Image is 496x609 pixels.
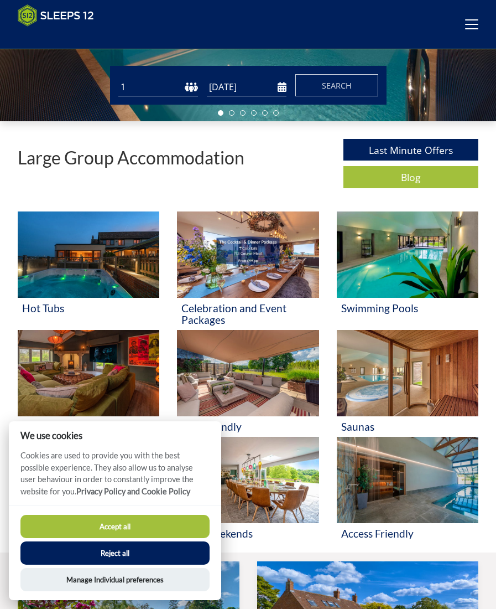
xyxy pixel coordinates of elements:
button: Search [295,74,378,96]
h3: Saunas [341,421,474,432]
a: Blog [343,166,478,188]
a: 'Dog Friendly' - Large Group Accommodation Holiday Ideas Dog Friendly [177,330,319,437]
img: 'Celebration and Event Packages' - Large Group Accommodation Holiday Ideas [177,211,319,298]
img: 'Swimming Pools' - Large Group Accommodation Holiday Ideas [337,211,478,298]
input: Arrival Date [207,78,286,96]
img: Sleeps 12 [18,4,94,27]
h3: Cinemas or Movie Rooms [22,421,155,432]
button: Reject all [20,541,210,565]
h3: Hot Tubs [22,302,155,314]
a: Privacy Policy and Cookie Policy [76,487,190,496]
img: 'Saunas' - Large Group Accommodation Holiday Ideas [337,330,478,416]
h3: Access Friendly [341,528,474,539]
iframe: Customer reviews powered by Trustpilot [12,33,128,43]
a: 'Cinemas or Movie Rooms' - Large Group Accommodation Holiday Ideas Cinemas or Movie Rooms [18,330,159,437]
a: Last Minute Offers [343,139,478,161]
h2: We use cookies [9,430,221,441]
a: 'Celebration and Event Packages' - Large Group Accommodation Holiday Ideas Celebration and Event ... [177,211,319,330]
img: 'Cinemas or Movie Rooms' - Large Group Accommodation Holiday Ideas [18,330,159,416]
img: 'Dog Friendly' - Large Group Accommodation Holiday Ideas [177,330,319,416]
img: 'Access Friendly' - Large Group Accommodation Holiday Ideas [337,437,478,523]
p: Cookies are used to provide you with the best possible experience. They also allow us to analyse ... [9,450,221,505]
a: 'Access Friendly' - Large Group Accommodation Holiday Ideas Access Friendly [337,437,478,544]
h3: Swimming Pools [341,302,474,314]
button: Manage Individual preferences [20,568,210,591]
h3: Dog Friendly [181,421,314,432]
h3: Hen Weekends [181,528,314,539]
p: Large Group Accommodation [18,148,244,167]
img: 'Hen Weekends' - Large Group Accommodation Holiday Ideas [177,437,319,523]
button: Accept all [20,515,210,538]
a: 'Saunas' - Large Group Accommodation Holiday Ideas Saunas [337,330,478,437]
span: Search [322,80,352,91]
h3: Celebration and Event Packages [181,302,314,326]
a: 'Hot Tubs' - Large Group Accommodation Holiday Ideas Hot Tubs [18,211,159,330]
a: 'Hen Weekends' - Large Group Accommodation Holiday Ideas Hen Weekends [177,437,319,544]
a: 'Swimming Pools' - Large Group Accommodation Holiday Ideas Swimming Pools [337,211,478,330]
img: 'Hot Tubs' - Large Group Accommodation Holiday Ideas [18,211,159,298]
